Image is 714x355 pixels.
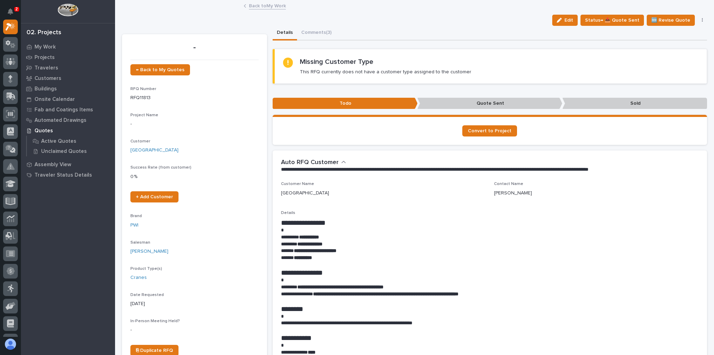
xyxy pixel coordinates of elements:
p: My Work [35,44,56,50]
button: Auto RFQ Customer [281,159,346,167]
span: 🆕 Revise Quote [651,16,690,24]
a: Unclaimed Quotes [27,146,115,156]
p: - [130,326,259,334]
div: 02. Projects [26,29,61,37]
p: [DATE] [130,300,259,308]
h2: Auto RFQ Customer [281,159,339,167]
p: This RFQ currently does not have a customer type assigned to the customer [300,69,471,75]
a: Automated Drawings [21,115,115,125]
span: Project Name [130,113,158,117]
p: Sold [562,98,707,109]
p: Assembly View [35,162,71,168]
button: users-avatar [3,337,18,352]
p: Active Quotes [41,138,76,145]
p: Unclaimed Quotes [41,148,87,155]
div: Notifications2 [9,8,18,20]
p: Customers [35,75,61,82]
span: Success Rate (from customer) [130,165,191,170]
p: RFQ11813 [130,94,259,102]
a: Active Quotes [27,136,115,146]
a: Cranes [130,274,147,281]
p: [GEOGRAPHIC_DATA] [281,190,329,197]
p: Onsite Calendar [35,96,75,103]
a: Customers [21,73,115,83]
p: Projects [35,54,55,61]
span: Customer Name [281,182,314,186]
button: Details [273,26,297,40]
p: Traveler Status Details [35,172,92,178]
a: Travelers [21,62,115,73]
a: Quotes [21,125,115,136]
p: Quotes [35,128,53,134]
a: PWI [130,222,138,229]
p: Todo [273,98,418,109]
img: Workspace Logo [58,3,78,16]
button: Comments (3) [297,26,336,40]
a: Fab and Coatings Items [21,104,115,115]
span: Details [281,211,295,215]
p: Fab and Coatings Items [35,107,93,113]
a: Traveler Status Details [21,170,115,180]
span: Salesman [130,241,150,245]
span: Product Type(s) [130,267,162,271]
p: Quote Sent [417,98,562,109]
span: Convert to Project [468,128,511,133]
button: 🆕 Revise Quote [647,15,695,26]
a: Assembly View [21,159,115,170]
button: Edit [552,15,578,26]
a: My Work [21,42,115,52]
button: Status→ 📤 Quote Sent [580,15,644,26]
p: - [130,120,259,128]
h2: Missing Customer Type [300,58,373,66]
p: - [130,43,259,53]
span: Date Requested [130,293,164,297]
span: Edit [564,17,573,23]
a: [GEOGRAPHIC_DATA] [130,147,178,154]
span: RFQ Number [130,87,156,91]
a: Convert to Project [462,125,517,136]
a: ← Back to My Quotes [130,64,190,75]
p: Travelers [35,65,58,71]
a: Buildings [21,83,115,94]
a: Back toMy Work [249,1,286,9]
span: Customer [130,139,150,143]
span: ⎘ Duplicate RFQ [136,348,173,353]
span: + Add Customer [136,194,173,199]
p: 0 % [130,173,259,180]
p: Buildings [35,86,57,92]
span: In-Person Meeting Held? [130,319,180,323]
a: + Add Customer [130,191,178,202]
a: Projects [21,52,115,62]
p: Automated Drawings [35,117,86,124]
span: Brand [130,214,142,218]
button: Notifications [3,4,18,19]
span: Status→ 📤 Quote Sent [585,16,639,24]
span: Contact Name [494,182,523,186]
p: 2 [15,7,18,12]
p: [PERSON_NAME] [494,190,532,197]
a: [PERSON_NAME] [130,248,168,255]
span: ← Back to My Quotes [136,67,184,72]
a: Onsite Calendar [21,94,115,104]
